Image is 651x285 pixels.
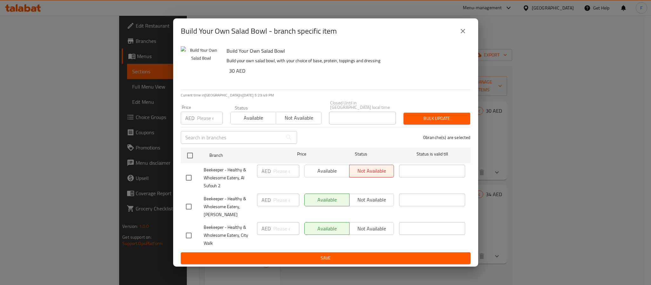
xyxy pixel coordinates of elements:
[181,252,471,264] button: Save
[423,134,471,141] p: 0 branche(s) are selected
[181,26,337,36] h2: Build Your Own Salad Bowl - branch specific item
[261,225,271,232] p: AED
[229,66,465,75] h6: 30 AED
[455,23,471,39] button: close
[409,115,465,123] span: Bulk update
[403,113,470,124] button: Bulk update
[185,114,194,122] p: AED
[181,92,471,98] p: Current time in [GEOGRAPHIC_DATA] is [DATE] 5:23:49 PM
[186,254,465,262] span: Save
[209,151,275,159] span: Branch
[230,112,276,124] button: Available
[204,166,252,190] span: Beekeeper - Healthy & Wholesome Eatery, Al Sufouh 2
[273,194,299,206] input: Please enter price
[204,223,252,247] span: Beekeeper - Healthy & Wholesome Eatery, City Walk
[273,222,299,235] input: Please enter price
[399,150,465,158] span: Status is valid till
[181,46,221,87] img: Build Your Own Salad Bowl
[181,131,282,144] input: Search in branches
[197,112,223,124] input: Please enter price
[281,150,323,158] span: Price
[227,46,465,55] h6: Build Your Own Salad Bowl
[273,165,299,177] input: Please enter price
[328,150,394,158] span: Status
[276,112,322,124] button: Not available
[279,113,319,123] span: Not available
[233,113,274,123] span: Available
[261,167,271,175] p: AED
[261,196,271,204] p: AED
[227,57,465,65] p: Build your own salad bowl, with your choice of base, protein, toppings and dressing
[204,195,252,219] span: Beekeeper - Healthy & Wholesome Eatery, [PERSON_NAME]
